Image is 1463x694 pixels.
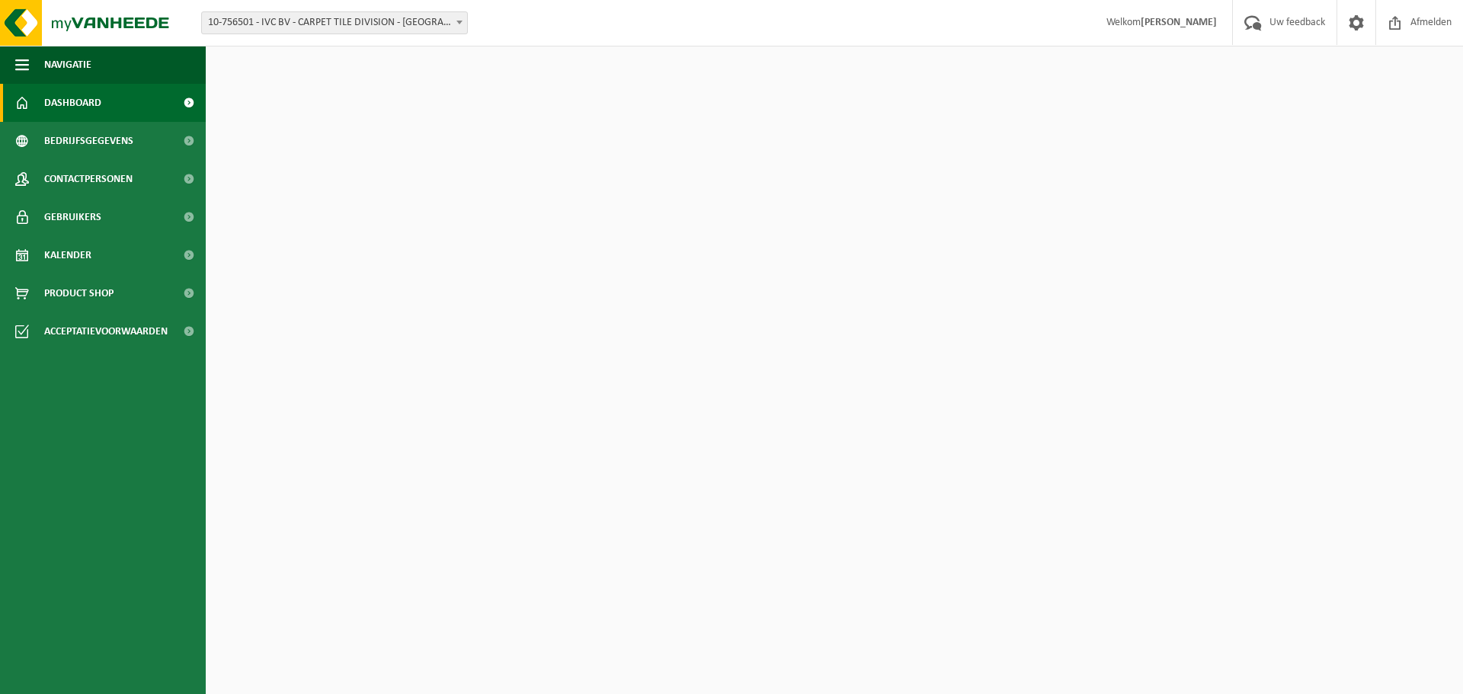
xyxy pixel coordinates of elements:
[202,12,467,34] span: 10-756501 - IVC BV - CARPET TILE DIVISION - MOESKROEN
[44,122,133,160] span: Bedrijfsgegevens
[44,274,114,312] span: Product Shop
[44,84,101,122] span: Dashboard
[44,312,168,350] span: Acceptatievoorwaarden
[44,46,91,84] span: Navigatie
[44,160,133,198] span: Contactpersonen
[1141,17,1217,28] strong: [PERSON_NAME]
[44,198,101,236] span: Gebruikers
[201,11,468,34] span: 10-756501 - IVC BV - CARPET TILE DIVISION - MOESKROEN
[44,236,91,274] span: Kalender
